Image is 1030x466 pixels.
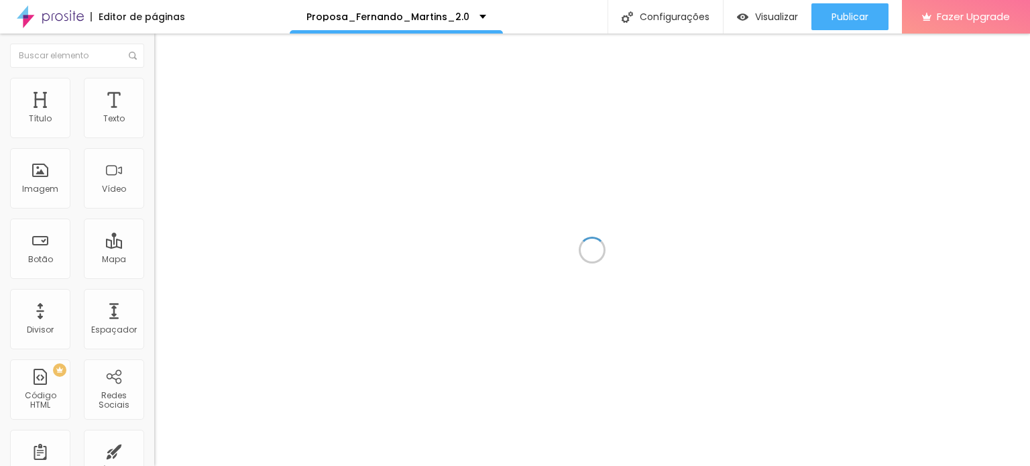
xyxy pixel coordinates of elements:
span: Fazer Upgrade [937,11,1010,22]
p: Proposa_Fernando_Martins_2.0 [306,12,469,21]
img: Icone [622,11,633,23]
div: Código HTML [13,391,66,410]
button: Visualizar [724,3,811,30]
img: Icone [129,52,137,60]
div: Botão [28,255,53,264]
span: Publicar [832,11,868,22]
div: Imagem [22,184,58,194]
div: Título [29,114,52,123]
div: Divisor [27,325,54,335]
input: Buscar elemento [10,44,144,68]
div: Texto [103,114,125,123]
div: Editor de páginas [91,12,185,21]
span: Visualizar [755,11,798,22]
img: view-1.svg [737,11,748,23]
div: Mapa [102,255,126,264]
div: Espaçador [91,325,137,335]
div: Redes Sociais [87,391,140,410]
div: Vídeo [102,184,126,194]
button: Publicar [811,3,889,30]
